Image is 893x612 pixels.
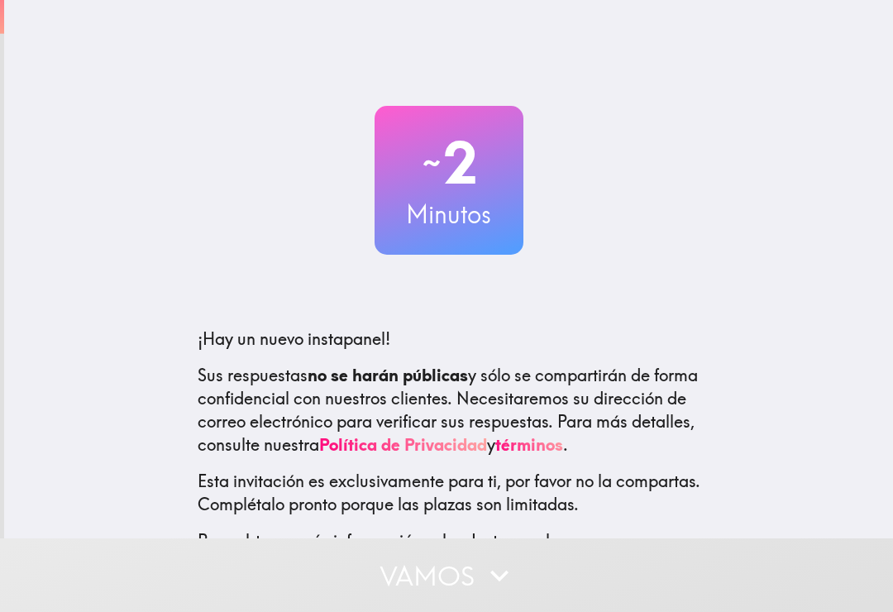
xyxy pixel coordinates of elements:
[495,434,563,455] a: términos
[198,364,700,457] p: Sus respuestas y sólo se compartirán de forma confidencial con nuestros clientes. Necesitaremos s...
[319,434,487,455] a: Política de Privacidad
[375,129,523,197] h2: 2
[308,365,468,385] b: no se harán públicas
[375,197,523,232] h3: Minutos
[420,138,443,188] span: ~
[198,328,390,349] span: ¡Hay un nuevo instapanel!
[198,470,700,516] p: Esta invitación es exclusivamente para ti, por favor no la compartas. Complétalo pronto porque la...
